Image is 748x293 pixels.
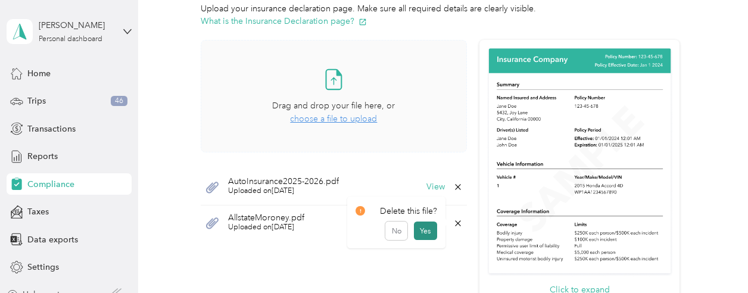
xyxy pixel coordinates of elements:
span: 46 [111,96,127,107]
div: Delete this file? [356,205,437,217]
span: Drag and drop your file here, or [272,101,395,111]
img: Sample insurance declaration [486,46,674,277]
span: Uploaded on [DATE] [228,222,304,233]
span: Uploaded on [DATE] [228,186,339,197]
span: Transactions [27,123,76,135]
span: AllstateMoroney.pdf [228,214,304,222]
span: Compliance [27,178,74,191]
span: Reports [27,150,58,163]
div: [PERSON_NAME] [39,19,113,32]
button: What is the Insurance Declaration page? [201,15,367,27]
span: AutoInsurance2025-2026.pdf [228,177,339,186]
span: Taxes [27,205,49,218]
span: Home [27,67,51,80]
button: View [426,183,445,191]
span: Settings [27,261,59,273]
span: Drag and drop your file here, orchoose a file to upload [201,40,466,152]
span: Trips [27,95,46,107]
iframe: Everlance-gr Chat Button Frame [681,226,748,293]
span: Data exports [27,233,78,246]
button: Yes [414,222,437,241]
p: Upload your insurance declaration page. Make sure all required details are clearly visible. [201,2,680,27]
span: choose a file to upload [290,114,377,124]
button: No [385,222,407,241]
div: Personal dashboard [39,36,102,43]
